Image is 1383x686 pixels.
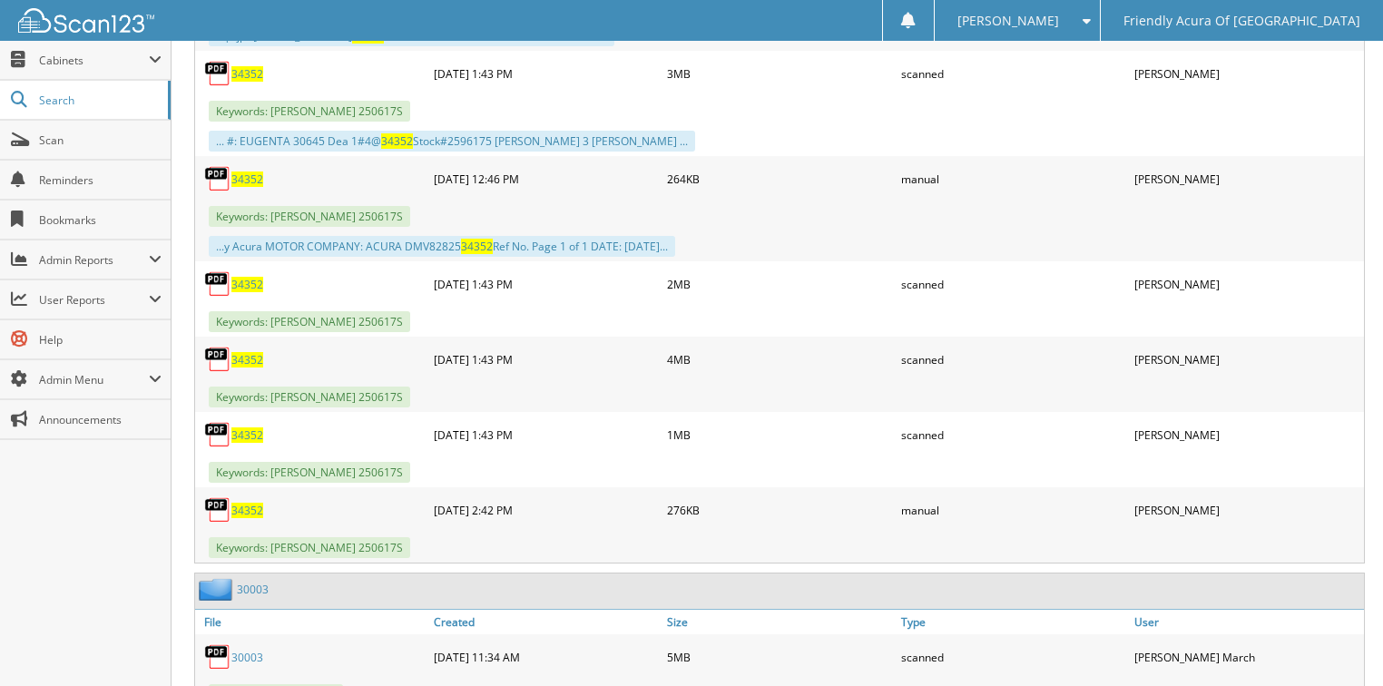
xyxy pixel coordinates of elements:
[662,161,897,197] div: 264KB
[209,387,410,407] span: Keywords: [PERSON_NAME] 250617S
[1130,161,1364,197] div: [PERSON_NAME]
[39,292,149,308] span: User Reports
[662,55,897,92] div: 3MB
[39,412,162,427] span: Announcements
[897,416,1131,453] div: scanned
[39,252,149,268] span: Admin Reports
[1130,416,1364,453] div: [PERSON_NAME]
[897,639,1131,675] div: scanned
[18,8,154,33] img: scan123-logo-white.svg
[204,643,231,671] img: PDF.png
[209,206,410,227] span: Keywords: [PERSON_NAME] 250617S
[209,236,675,257] div: ...y Acura MOTOR COMPANY: ACURA DMV82825 Ref No. Page 1 of 1 DATE: [DATE]...
[662,639,897,675] div: 5MB
[209,131,695,152] div: ... #: EUGENTA 30645 Dea 1#4@ Stock#2596175 [PERSON_NAME] 3 [PERSON_NAME] ...
[39,132,162,148] span: Scan
[429,416,663,453] div: [DATE] 1:43 PM
[209,101,410,122] span: Keywords: [PERSON_NAME] 250617S
[204,346,231,373] img: PDF.png
[1130,492,1364,528] div: [PERSON_NAME]
[204,165,231,192] img: PDF.png
[1130,266,1364,302] div: [PERSON_NAME]
[1123,15,1360,26] span: Friendly Acura Of [GEOGRAPHIC_DATA]
[39,172,162,188] span: Reminders
[897,161,1131,197] div: manual
[1130,341,1364,377] div: [PERSON_NAME]
[231,503,263,518] a: 34352
[231,277,263,292] a: 34352
[897,266,1131,302] div: scanned
[39,372,149,387] span: Admin Menu
[897,492,1131,528] div: manual
[1130,55,1364,92] div: [PERSON_NAME]
[1292,599,1383,686] iframe: Chat Widget
[429,266,663,302] div: [DATE] 1:43 PM
[429,341,663,377] div: [DATE] 1:43 PM
[662,416,897,453] div: 1MB
[209,537,410,558] span: Keywords: [PERSON_NAME] 250617S
[209,462,410,483] span: Keywords: [PERSON_NAME] 250617S
[429,610,663,634] a: Created
[199,578,237,601] img: folder2.png
[957,15,1059,26] span: [PERSON_NAME]
[1130,610,1364,634] a: User
[429,639,663,675] div: [DATE] 11:34 AM
[897,55,1131,92] div: scanned
[231,427,263,443] a: 34352
[897,341,1131,377] div: scanned
[39,93,159,108] span: Search
[662,266,897,302] div: 2MB
[204,60,231,87] img: PDF.png
[231,650,263,665] a: 30003
[231,66,263,82] a: 34352
[231,352,263,367] a: 34352
[237,582,269,597] a: 30003
[429,55,663,92] div: [DATE] 1:43 PM
[204,421,231,448] img: PDF.png
[204,270,231,298] img: PDF.png
[39,212,162,228] span: Bookmarks
[662,341,897,377] div: 4MB
[209,311,410,332] span: Keywords: [PERSON_NAME] 250617S
[461,239,493,254] span: 34352
[662,492,897,528] div: 276KB
[1130,639,1364,675] div: [PERSON_NAME] March
[897,610,1131,634] a: Type
[39,53,149,68] span: Cabinets
[231,171,263,187] a: 34352
[195,610,429,634] a: File
[662,610,897,634] a: Size
[429,161,663,197] div: [DATE] 12:46 PM
[429,492,663,528] div: [DATE] 2:42 PM
[381,133,413,149] span: 34352
[204,496,231,524] img: PDF.png
[39,332,162,348] span: Help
